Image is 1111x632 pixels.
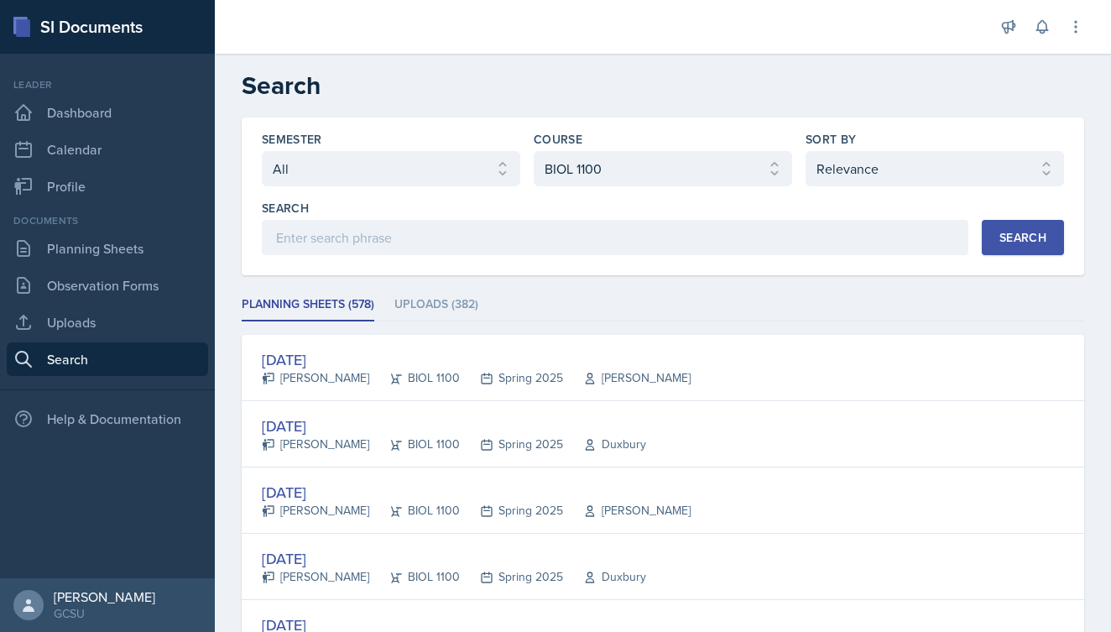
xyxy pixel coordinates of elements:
[7,342,208,376] a: Search
[563,502,691,520] div: [PERSON_NAME]
[394,289,478,321] li: Uploads (382)
[7,213,208,228] div: Documents
[369,568,460,586] div: BIOL 1100
[262,547,646,570] div: [DATE]
[7,232,208,265] a: Planning Sheets
[262,436,369,453] div: [PERSON_NAME]
[7,96,208,129] a: Dashboard
[262,369,369,387] div: [PERSON_NAME]
[242,71,1084,101] h2: Search
[7,133,208,166] a: Calendar
[999,231,1046,244] div: Search
[369,436,460,453] div: BIOL 1100
[460,502,563,520] div: Spring 2025
[7,269,208,302] a: Observation Forms
[7,402,208,436] div: Help & Documentation
[982,220,1064,255] button: Search
[460,369,563,387] div: Spring 2025
[242,289,374,321] li: Planning Sheets (578)
[7,170,208,203] a: Profile
[563,369,691,387] div: [PERSON_NAME]
[460,568,563,586] div: Spring 2025
[262,131,322,148] label: Semester
[369,369,460,387] div: BIOL 1100
[262,502,369,520] div: [PERSON_NAME]
[563,568,646,586] div: Duxbury
[563,436,646,453] div: Duxbury
[262,220,968,255] input: Enter search phrase
[460,436,563,453] div: Spring 2025
[262,200,309,217] label: Search
[534,131,582,148] label: Course
[369,502,460,520] div: BIOL 1100
[54,588,155,605] div: [PERSON_NAME]
[262,348,691,371] div: [DATE]
[262,568,369,586] div: [PERSON_NAME]
[7,306,208,339] a: Uploads
[54,605,155,622] div: GCSU
[262,415,646,437] div: [DATE]
[262,481,691,504] div: [DATE]
[806,131,856,148] label: Sort By
[7,77,208,92] div: Leader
